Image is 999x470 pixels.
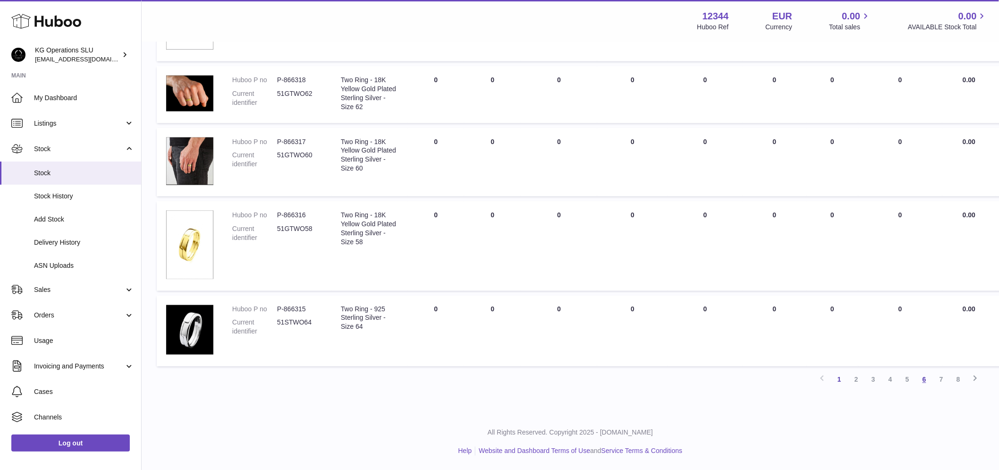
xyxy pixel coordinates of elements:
[479,447,590,455] a: Website and Dashboard Terms of Use
[407,66,464,123] td: 0
[703,138,707,145] span: 0
[11,435,130,452] a: Log out
[807,66,858,123] td: 0
[703,76,707,84] span: 0
[232,89,277,107] dt: Current identifier
[743,296,807,367] td: 0
[743,128,807,197] td: 0
[341,76,398,111] div: Two Ring - 18K Yellow Gold Plated Sterling Silver - Size 62
[807,296,858,367] td: 0
[34,311,124,320] span: Orders
[807,201,858,291] td: 0
[232,137,277,146] dt: Huboo P no
[703,211,707,219] span: 0
[958,10,977,23] span: 0.00
[807,128,858,197] td: 0
[933,371,950,388] a: 7
[848,371,865,388] a: 2
[772,10,792,23] strong: EUR
[858,296,943,367] td: 0
[34,94,134,103] span: My Dashboard
[34,238,134,247] span: Delivery History
[34,413,134,422] span: Channels
[908,10,988,32] a: 0.00 AVAILABLE Stock Total
[464,296,521,367] td: 0
[743,66,807,123] td: 0
[34,261,134,270] span: ASN Uploads
[341,137,398,173] div: Two Ring - 18K Yellow Gold Plated Sterling Silver - Size 60
[232,76,277,85] dt: Huboo P no
[277,318,322,336] dd: 51STWO64
[829,23,871,32] span: Total sales
[858,201,943,291] td: 0
[858,128,943,197] td: 0
[232,318,277,336] dt: Current identifier
[11,48,25,62] img: internalAdmin-12344@internal.huboo.com
[232,224,277,242] dt: Current identifier
[277,137,322,146] dd: P-866317
[277,151,322,169] dd: 51GTWO60
[35,55,139,63] span: [EMAIL_ADDRESS][DOMAIN_NAME]
[232,151,277,169] dt: Current identifier
[34,169,134,178] span: Stock
[232,211,277,220] dt: Huboo P no
[277,224,322,242] dd: 51GTWO58
[743,201,807,291] td: 0
[916,371,933,388] a: 6
[166,76,213,111] img: product image
[149,428,991,437] p: All Rights Reserved. Copyright 2025 - [DOMAIN_NAME]
[166,137,213,185] img: product image
[697,23,729,32] div: Huboo Ref
[475,447,682,456] li: and
[277,89,322,107] dd: 51GTWO62
[963,138,975,145] span: 0.00
[521,128,597,197] td: 0
[34,336,134,345] span: Usage
[601,447,683,455] a: Service Terms & Conditions
[963,76,975,84] span: 0.00
[464,128,521,197] td: 0
[464,201,521,291] td: 0
[858,66,943,123] td: 0
[407,128,464,197] td: 0
[34,145,124,154] span: Stock
[341,211,398,247] div: Two Ring - 18K Yellow Gold Plated Sterling Silver - Size 58
[908,23,988,32] span: AVAILABLE Stock Total
[277,305,322,314] dd: P-866315
[407,296,464,367] td: 0
[232,305,277,314] dt: Huboo P no
[597,296,668,367] td: 0
[464,66,521,123] td: 0
[831,371,848,388] a: 1
[703,306,707,313] span: 0
[899,371,916,388] a: 5
[882,371,899,388] a: 4
[34,215,134,224] span: Add Stock
[521,296,597,367] td: 0
[963,211,975,219] span: 0.00
[34,119,124,128] span: Listings
[950,371,967,388] a: 8
[34,362,124,371] span: Invoicing and Payments
[597,66,668,123] td: 0
[341,305,398,332] div: Two Ring - 925 Sterling Silver - Size 64
[34,387,134,396] span: Cases
[597,128,668,197] td: 0
[865,371,882,388] a: 3
[521,66,597,123] td: 0
[277,211,322,220] dd: P-866316
[277,76,322,85] dd: P-866318
[407,201,464,291] td: 0
[35,46,120,64] div: KG Operations SLU
[458,447,472,455] a: Help
[166,211,213,279] img: product image
[166,305,213,355] img: product image
[703,10,729,23] strong: 12344
[766,23,793,32] div: Currency
[842,10,861,23] span: 0.00
[597,201,668,291] td: 0
[34,285,124,294] span: Sales
[829,10,871,32] a: 0.00 Total sales
[521,201,597,291] td: 0
[963,306,975,313] span: 0.00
